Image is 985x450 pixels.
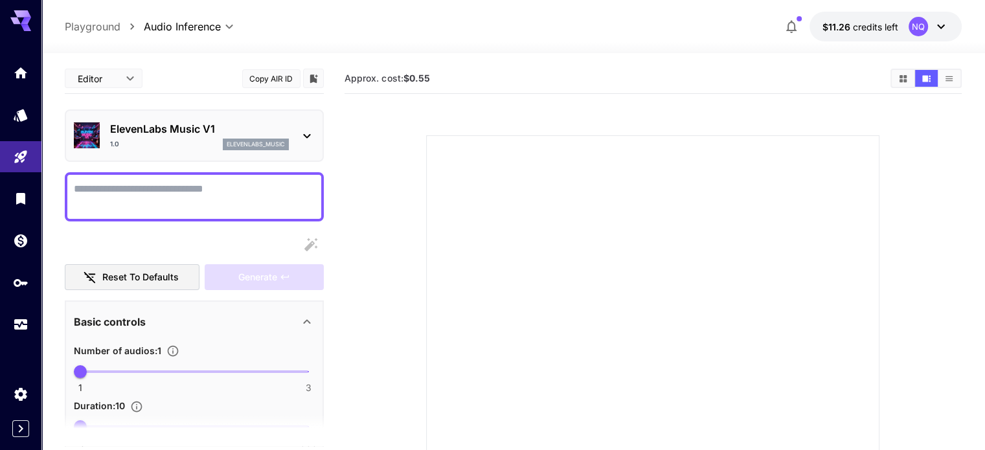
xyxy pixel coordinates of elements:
button: Specify how many audios to generate in a single request. Each audio generation will be charged se... [161,344,185,357]
div: Wallet [13,232,28,249]
div: Show media in grid viewShow media in video viewShow media in list view [890,69,962,88]
div: $11.26401 [822,20,898,34]
button: $11.26401NQ [810,12,962,41]
span: Audio Inference [144,19,221,34]
div: Basic controls [74,306,315,337]
div: Home [13,65,28,81]
span: 3 [306,381,311,394]
p: ElevenLabs Music V1 [110,121,289,137]
div: Playground [13,149,28,165]
p: 1.0 [110,139,119,149]
p: Basic controls [74,314,146,330]
div: Library [13,186,28,203]
button: Show media in list view [938,70,960,87]
nav: breadcrumb [65,19,144,34]
button: Copy AIR ID [242,69,300,88]
div: Usage [13,317,28,333]
b: $0.55 [403,73,429,84]
div: NQ [909,17,928,36]
span: Duration : 10 [74,400,125,411]
span: Approx. cost: [345,73,429,84]
div: Models [13,107,28,123]
p: elevenlabs_music [227,140,285,149]
span: Editor [78,72,118,85]
div: ElevenLabs Music V11.0elevenlabs_music [74,116,315,155]
span: $11.26 [822,21,853,32]
button: Show media in video view [915,70,938,87]
span: 1 [78,381,82,394]
div: Settings [13,386,28,402]
div: API Keys [13,275,28,291]
a: Playground [65,19,120,34]
button: Show media in grid view [892,70,914,87]
button: Add to library [308,71,319,86]
button: Expand sidebar [12,420,29,437]
button: Reset to defaults [65,264,199,291]
span: credits left [853,21,898,32]
span: Number of audios : 1 [74,345,161,356]
button: Specify the duration of each audio in seconds. [125,400,148,413]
